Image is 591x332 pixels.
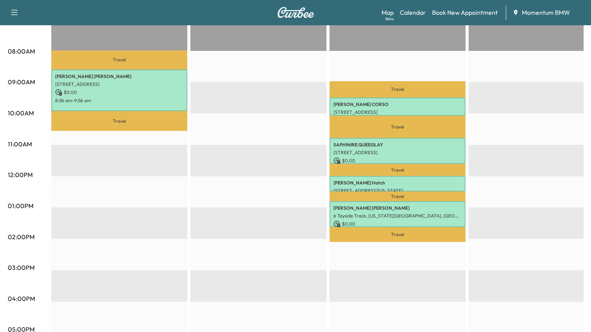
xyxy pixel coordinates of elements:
img: Curbee Logo [277,7,314,18]
a: Book New Appointment [432,8,498,17]
p: Travel [329,164,465,176]
span: Momentum BMW [522,8,570,17]
p: [STREET_ADDRESS][US_STATE] [333,188,462,194]
p: Travel [329,227,465,242]
p: Travel [51,50,187,69]
a: Calendar [400,8,426,17]
p: Travel [51,111,187,131]
p: $ 0.00 [333,157,462,164]
p: $ 0.00 [55,89,183,96]
p: [STREET_ADDRESS] [55,81,183,87]
p: [PERSON_NAME] CORSO [333,101,462,108]
p: 11:00AM [8,139,32,149]
p: [PERSON_NAME] [PERSON_NAME] [55,73,183,80]
p: [PERSON_NAME] Hatch [333,180,462,186]
p: Travel [329,116,465,138]
p: 04:00PM [8,294,35,303]
p: 09:00AM [8,77,35,87]
p: 08:00AM [8,47,35,56]
p: [STREET_ADDRESS] [333,109,462,115]
p: $ 0.00 [333,221,462,228]
p: 8:36 am - 9:56 am [55,97,183,104]
div: Beta [385,16,394,22]
p: [PERSON_NAME] [PERSON_NAME] [333,205,462,211]
p: [STREET_ADDRESS] [333,149,462,156]
p: 02:00PM [8,232,35,242]
a: MapBeta [382,8,394,17]
p: Travel [329,81,465,97]
p: 01:00PM [8,201,33,210]
p: 10:00AM [8,108,34,118]
p: Travel [329,191,465,201]
p: 6 Tayside Track, [US_STATE][GEOGRAPHIC_DATA], [GEOGRAPHIC_DATA] [333,213,462,219]
p: 12:00PM [8,170,33,179]
p: SAPHINIRE QUEEGLAY [333,142,462,148]
p: 03:00PM [8,263,35,272]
